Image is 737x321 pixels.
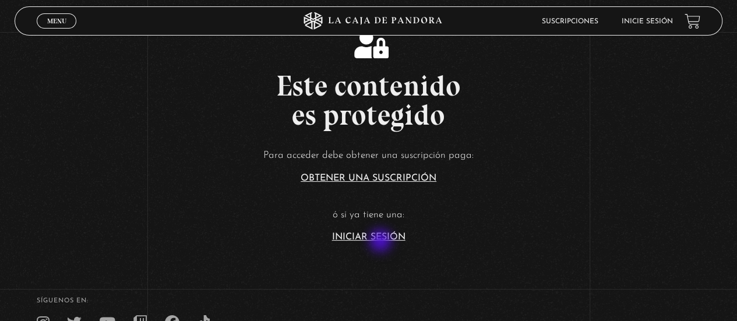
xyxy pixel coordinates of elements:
a: Suscripciones [542,18,598,25]
a: View your shopping cart [685,13,700,29]
a: Inicie sesión [622,18,673,25]
a: Obtener una suscripción [301,174,436,183]
a: Iniciar Sesión [332,232,405,242]
span: Menu [47,17,66,24]
h4: SÍguenos en: [37,298,700,304]
span: Cerrar [43,27,70,36]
